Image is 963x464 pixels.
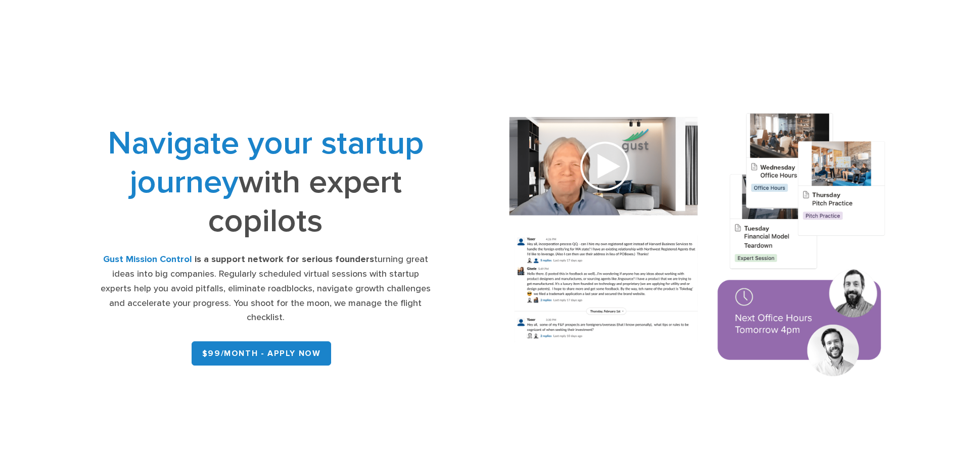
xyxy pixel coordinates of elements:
[195,254,374,265] strong: is a support network for serious founders
[99,124,432,240] h1: with expert copilots
[108,124,424,201] span: Navigate your startup journey
[192,341,332,366] a: $99/month - APPLY NOW
[99,252,432,325] div: turning great ideas into big companies. Regularly scheduled virtual sessions with startup experts...
[103,254,192,265] strong: Gust Mission Control
[489,98,906,395] img: Composition of calendar events, a video call presentation, and chat rooms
